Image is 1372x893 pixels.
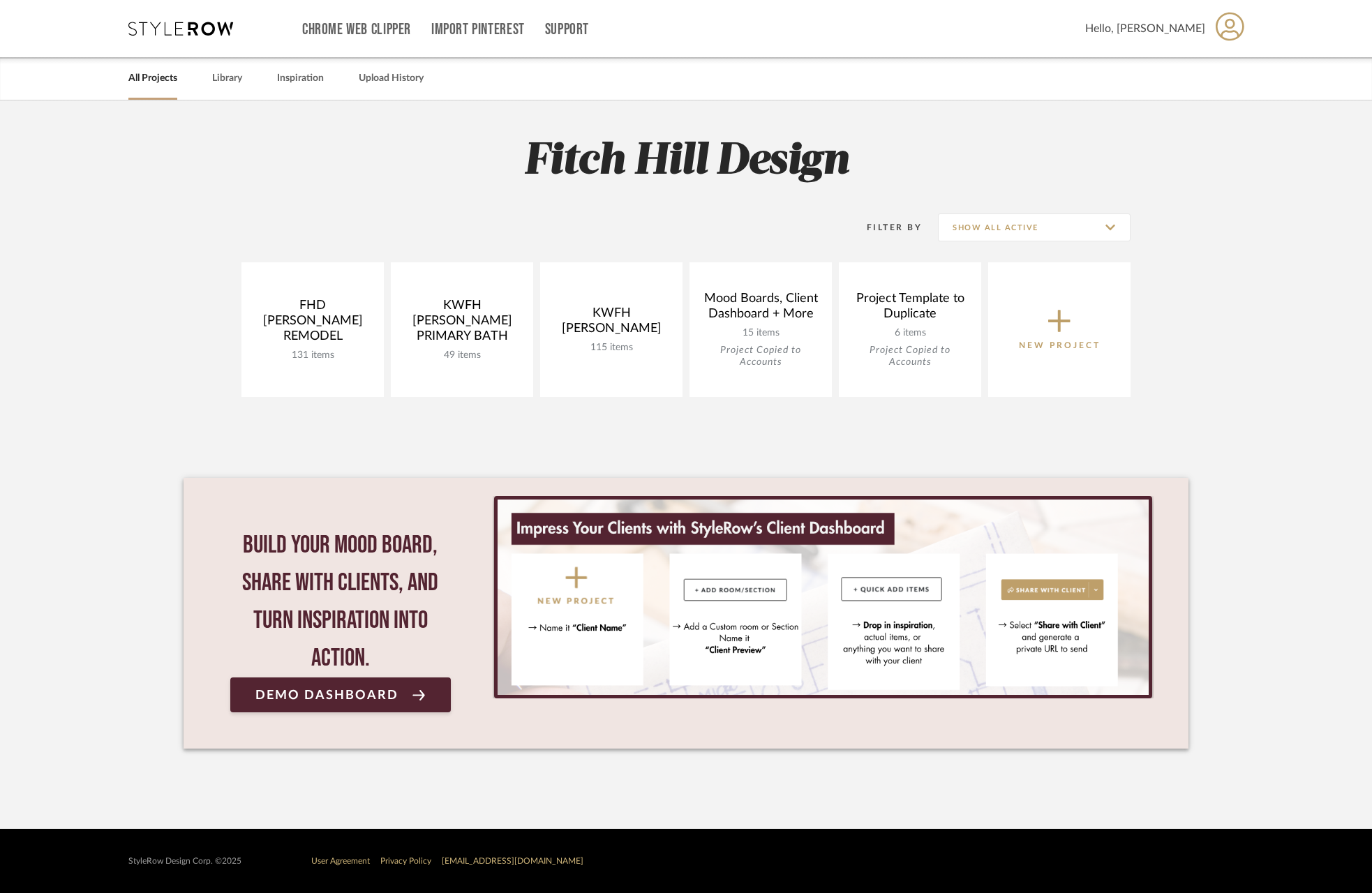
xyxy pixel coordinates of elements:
button: New Project [988,262,1131,397]
a: Inspiration [277,69,324,88]
div: 115 items [551,342,671,354]
a: Support [545,24,589,36]
a: Privacy Policy [380,857,431,865]
div: KWFH [PERSON_NAME] PRIMARY BATH [402,298,522,350]
div: FHD [PERSON_NAME] REMODEL [253,298,373,350]
div: Mood Boards, Client Dashboard + More [701,291,821,327]
a: Upload History [359,69,424,88]
a: Chrome Web Clipper [302,24,411,36]
div: Project Template to Duplicate [850,291,970,327]
div: 15 items [701,327,821,339]
a: Demo Dashboard [230,677,451,712]
div: KWFH [PERSON_NAME] [551,306,671,342]
div: 131 items [253,350,373,361]
h2: Fitch Hill Design [184,135,1188,188]
a: Import Pinterest [431,24,525,36]
img: StyleRow_Client_Dashboard_Banner__1_.png [498,500,1149,695]
div: 0 [493,496,1154,698]
p: New Project [1019,338,1101,352]
div: Build your mood board, share with clients, and turn inspiration into action. [230,527,451,677]
div: Project Copied to Accounts [701,345,821,368]
a: All Projects [128,69,177,88]
div: 49 items [402,350,522,361]
a: User Agreement [311,857,370,865]
span: Hello, [PERSON_NAME] [1085,20,1205,37]
span: Demo Dashboard [255,689,398,702]
div: 6 items [850,327,970,339]
a: [EMAIL_ADDRESS][DOMAIN_NAME] [442,857,583,865]
a: Library [212,69,242,88]
div: StyleRow Design Corp. ©2025 [128,856,241,866]
div: Project Copied to Accounts [850,345,970,368]
div: Filter By [849,220,922,234]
